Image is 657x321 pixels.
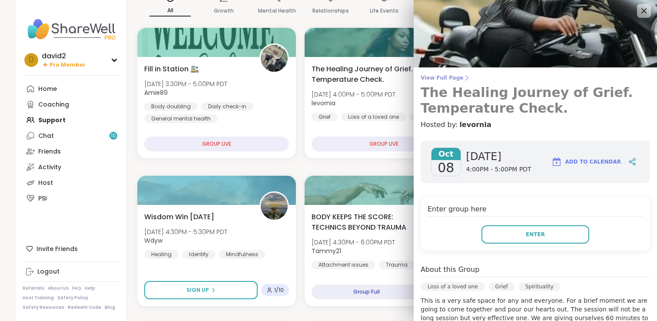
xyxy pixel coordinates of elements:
a: Redeem Code [68,304,101,311]
span: Enter [526,231,545,238]
a: Blog [105,304,115,311]
p: All [149,5,191,17]
span: [DATE] 3:30PM - 5:00PM PDT [144,80,227,88]
div: Friends [38,147,61,156]
div: Loss of a loved one [421,282,485,291]
a: FAQ [72,285,81,291]
div: Identity [182,250,216,259]
span: 10 [111,132,116,140]
button: Sign Up [144,281,258,299]
span: Oct [431,148,461,160]
div: Healing [144,250,179,259]
a: Safety Policy [57,295,88,301]
span: 08 [438,160,454,176]
a: View Full PageThe Healing Journey of Grief. Temperature Check. [421,74,650,116]
div: Spirituality [409,113,451,121]
h4: Hosted by: [421,120,650,130]
a: levornia [459,120,491,130]
a: Referrals [23,285,44,291]
div: Attachment issues [312,261,375,269]
span: [DATE] 4:30PM - 5:30PM PDT [144,227,227,236]
div: Trauma [379,261,415,269]
div: Spirituality [518,282,561,291]
div: Mindfulness [219,250,265,259]
div: Host [38,179,53,187]
div: GROUP LIVE [144,137,289,151]
div: Coaching [38,100,69,109]
p: Growth [214,6,234,16]
h4: About this Group [421,264,479,275]
a: Friends [23,144,119,159]
b: Amie89 [144,88,168,97]
div: Loss of a loved one [341,113,406,121]
a: Help [85,285,95,291]
div: Grief [488,282,515,291]
div: Invite Friends [23,241,119,257]
span: View Full Page [421,74,650,81]
span: Sign Up [186,286,209,294]
span: [DATE] 4:00PM - 5:00PM PDT [312,90,395,99]
b: Tammy21 [312,247,341,255]
a: Chat10 [23,128,119,144]
a: Coaching [23,97,119,112]
b: Wdyw [144,236,163,245]
button: Add to Calendar [547,151,625,172]
p: Mental Health [258,6,296,16]
a: Host Training [23,295,54,301]
a: About Us [48,285,69,291]
a: PSI [23,191,119,206]
span: The Healing Journey of Grief. Temperature Check. [312,64,417,85]
img: Wdyw [261,193,288,220]
a: Home [23,81,119,97]
span: BODY KEEPS THE SCORE: TECHNICS BEYOND TRAUMA [312,212,417,233]
img: ShareWell Nav Logo [23,14,119,44]
span: Wisdom Win [DATE] [144,212,214,222]
div: Activity [38,163,61,172]
span: Fill in Station 🚉 [144,64,199,74]
button: Enter [481,225,589,244]
span: [DATE] [466,150,531,164]
img: Amie89 [261,45,288,72]
span: Add to Calendar [565,158,621,166]
a: Host [23,175,119,191]
div: PSI [38,194,47,203]
a: Activity [23,159,119,175]
div: Logout [37,267,60,276]
div: Daily check-in [201,102,253,111]
div: david2 [42,51,86,61]
div: Home [38,85,57,94]
div: Chat [38,132,54,140]
p: Relationships [312,6,349,16]
span: Pro Member [50,61,86,69]
div: Grief [312,113,338,121]
span: [DATE] 4:30PM - 6:00PM PDT [312,238,395,247]
div: GROUP LIVE [312,137,456,151]
h3: The Healing Journey of Grief. Temperature Check. [421,85,650,116]
span: d [29,54,34,66]
span: 1 / 10 [274,287,284,294]
span: 4:00PM - 5:00PM PDT [466,165,531,174]
div: Body doubling [144,102,198,111]
b: levornia [312,99,335,107]
h4: Enter group here [428,204,643,217]
div: Group Full [312,284,421,299]
p: Life Events [370,6,398,16]
img: ShareWell Logomark [551,157,562,167]
a: Safety Resources [23,304,64,311]
a: Logout [23,264,119,280]
div: General mental health [144,114,218,123]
